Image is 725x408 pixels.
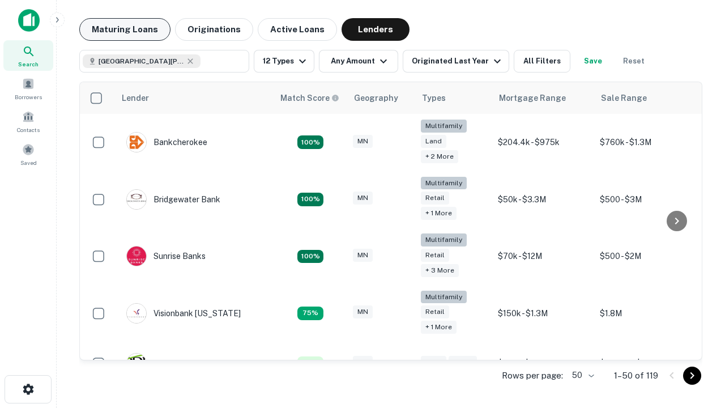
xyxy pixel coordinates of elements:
div: Retail [421,305,449,318]
div: Multifamily [421,177,467,190]
div: Matching Properties: 31, hasApolloMatch: undefined [297,250,323,263]
div: MN [353,135,373,148]
button: 12 Types [254,50,314,73]
td: $394.7k - $3.6M [594,342,696,385]
td: $3.1M - $16.1M [492,342,594,385]
div: MN [353,356,373,369]
div: Retail [421,192,449,205]
div: + 1 more [421,207,457,220]
h6: Match Score [280,92,337,104]
button: Maturing Loans [79,18,170,41]
div: Bridgewater Bank [126,189,220,210]
div: Bankcherokee [126,132,207,152]
div: Matching Properties: 22, hasApolloMatch: undefined [297,193,323,206]
div: Geography [354,91,398,105]
span: Saved [20,158,37,167]
button: Reset [616,50,652,73]
img: picture [127,133,146,152]
th: Capitalize uses an advanced AI algorithm to match your search with the best lender. The match sco... [274,82,347,114]
div: Sale Range [601,91,647,105]
button: Lenders [342,18,410,41]
div: Matching Properties: 10, hasApolloMatch: undefined [297,356,323,370]
a: Contacts [3,106,53,137]
div: 50 [568,367,596,384]
img: picture [127,190,146,209]
div: + 2 more [421,150,458,163]
button: Active Loans [258,18,337,41]
iframe: Chat Widget [668,317,725,372]
div: Mortgage Range [499,91,566,105]
div: Visionbank [US_STATE] [126,303,241,324]
div: Sunrise Banks [126,246,206,266]
button: Save your search to get updates of matches that match your search criteria. [575,50,611,73]
th: Sale Range [594,82,696,114]
th: Types [415,82,492,114]
td: $760k - $1.3M [594,114,696,171]
span: Borrowers [15,92,42,101]
div: Land [421,135,446,148]
span: Contacts [17,125,40,134]
div: + 1 more [421,321,457,334]
td: $500 - $3M [594,171,696,228]
td: $70k - $12M [492,228,594,285]
div: Matching Properties: 18, hasApolloMatch: undefined [297,135,323,149]
td: $204.4k - $975k [492,114,594,171]
a: Search [3,40,53,71]
div: Originated Last Year [412,54,504,68]
div: + 3 more [421,264,459,277]
img: picture [127,246,146,266]
p: 1–50 of 119 [614,369,658,382]
div: Retail [421,249,449,262]
a: Borrowers [3,73,53,104]
button: Any Amount [319,50,398,73]
img: capitalize-icon.png [18,9,40,32]
button: All Filters [514,50,570,73]
img: picture [127,354,146,373]
div: Matching Properties: 13, hasApolloMatch: undefined [297,307,323,320]
div: Retail [449,356,477,369]
td: $500 - $2M [594,228,696,285]
td: $1.8M [594,285,696,342]
div: Multifamily [421,120,467,133]
th: Lender [115,82,274,114]
button: Originations [175,18,253,41]
div: MN [353,249,373,262]
img: picture [127,304,146,323]
div: Multifamily [421,291,467,304]
span: Search [18,59,39,69]
div: Land [421,356,446,369]
span: [GEOGRAPHIC_DATA][PERSON_NAME], [GEOGRAPHIC_DATA], [GEOGRAPHIC_DATA] [99,56,184,66]
p: Rows per page: [502,369,563,382]
td: $50k - $3.3M [492,171,594,228]
td: $150k - $1.3M [492,285,594,342]
button: Go to next page [683,367,701,385]
div: MN [353,305,373,318]
div: Multifamily [421,233,467,246]
div: Types [422,91,446,105]
button: Originated Last Year [403,50,509,73]
div: MN [353,192,373,205]
div: [GEOGRAPHIC_DATA] [126,353,237,373]
th: Geography [347,82,415,114]
th: Mortgage Range [492,82,594,114]
div: Capitalize uses an advanced AI algorithm to match your search with the best lender. The match sco... [280,92,339,104]
div: Lender [122,91,149,105]
a: Saved [3,139,53,169]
